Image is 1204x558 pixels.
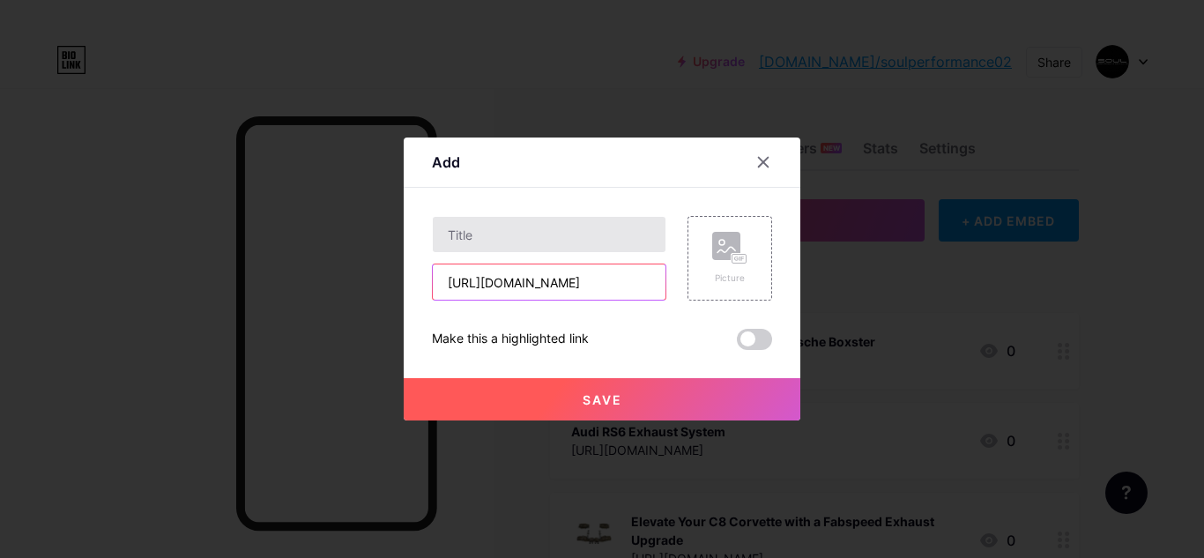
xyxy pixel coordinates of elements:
[404,378,800,420] button: Save
[433,264,665,300] input: URL
[433,217,665,252] input: Title
[583,392,622,407] span: Save
[432,152,460,173] div: Add
[712,272,747,285] div: Picture
[432,329,589,350] div: Make this a highlighted link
